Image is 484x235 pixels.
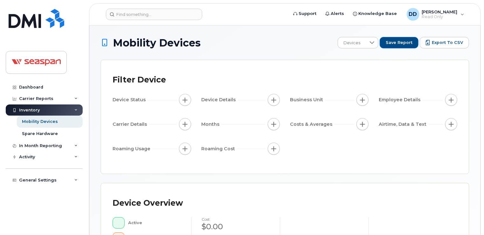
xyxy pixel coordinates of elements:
span: Roaming Usage [113,146,152,152]
button: Save Report [380,37,418,48]
span: Save Report [386,40,412,46]
span: Roaming Cost [201,146,237,152]
span: Export to CSV [432,40,463,46]
div: Device Overview [113,195,183,211]
div: $0.00 [202,221,270,232]
span: Carrier Details [113,121,149,128]
span: Device Details [201,96,238,103]
span: Device Status [113,96,148,103]
span: Airtime, Data & Text [379,121,428,128]
button: Export to CSV [420,37,469,48]
span: Months [201,121,221,128]
h4: cost [202,217,270,221]
span: Mobility Devices [113,37,201,48]
span: Devices [338,37,366,49]
span: Employee Details [379,96,422,103]
span: Business Unit [290,96,325,103]
span: Costs & Averages [290,121,334,128]
div: Filter Device [113,72,166,88]
div: Active [128,217,181,229]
